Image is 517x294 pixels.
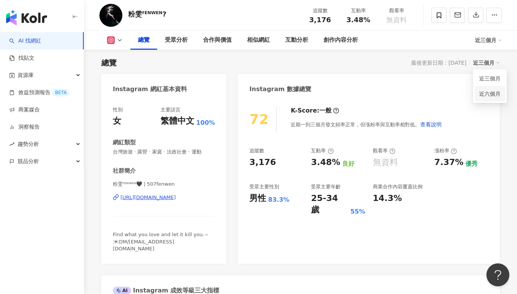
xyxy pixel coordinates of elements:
div: 25-34 歲 [311,193,348,216]
div: K-Score : [291,106,339,115]
div: 主要語言 [161,106,180,113]
div: 近三個月 [473,58,500,68]
span: 無資料 [386,16,407,24]
img: KOL Avatar [99,4,122,27]
div: 商業合作內容覆蓋比例 [373,183,423,190]
div: 最後更新日期：[DATE] [411,60,467,66]
div: [URL][DOMAIN_NAME] [120,194,176,201]
div: 追蹤數 [306,7,335,15]
div: 近期一到三個月發文頻率正常，但漲粉率與互動率相對低。 [291,117,442,132]
div: 繁體中文 [161,115,194,127]
div: 觀看率 [373,147,395,154]
div: 近三個月 [475,34,502,46]
div: 觀看率 [382,7,411,15]
div: 14.3% [373,193,402,204]
div: 受眾分析 [165,36,188,45]
div: Instagram 網紅基本資料 [113,85,187,93]
span: 查看說明 [420,121,442,127]
span: rise [9,142,15,147]
div: 男性 [249,193,266,204]
a: 近三個月 [479,74,501,83]
iframe: Help Scout Beacon - Open [486,263,509,286]
span: 3.48% [346,16,370,24]
a: 效益預測報告BETA [9,89,70,96]
span: 競品分析 [18,153,39,170]
button: 查看說明 [420,117,442,132]
div: 互動率 [311,147,333,154]
a: [URL][DOMAIN_NAME] [113,194,215,201]
div: 一般 [319,106,332,115]
div: 粉雯ᶠᴱᴺᵂᴱᴺ? [128,9,166,19]
div: 互動分析 [285,36,308,45]
div: 83.3% [268,196,289,204]
div: Instagram 數據總覽 [249,85,311,93]
div: 網紅類型 [113,139,136,147]
div: 女 [113,115,121,127]
a: searchAI 找網紅 [9,37,41,45]
div: 總覽 [138,36,150,45]
div: 無資料 [373,157,398,168]
a: 商案媒合 [9,106,40,114]
div: 總覽 [101,57,117,68]
img: logo [6,10,47,25]
a: 近六個月 [479,90,501,98]
div: 漲粉率 [434,147,457,154]
div: 追蹤數 [249,147,264,154]
div: 受眾主要年齡 [311,183,341,190]
div: 性別 [113,106,123,113]
span: 100% [196,119,215,127]
div: 互動率 [344,7,373,15]
a: 找貼文 [9,54,34,62]
div: 創作內容分析 [324,36,358,45]
div: 72 [249,111,268,127]
div: 優秀 [465,160,478,168]
span: 粉雯ᶠᴱᴺᵂᴱᴺ🖤 | 507fenwen [113,181,215,188]
div: 3,176 [249,157,276,168]
div: 合作與價值 [203,36,232,45]
div: 受眾主要性別 [249,183,279,190]
span: 台灣旅遊 · 露營 · 家庭 · 法政社會 · 運動 [113,149,215,155]
div: 55% [350,207,365,216]
div: 7.37% [434,157,463,168]
span: 3,176 [309,16,331,24]
div: 良好 [342,160,354,168]
span: Find what you love and let it kill you.～ 💌DM/[EMAIL_ADDRESS][DOMAIN_NAME] [113,232,209,251]
div: 社群簡介 [113,167,136,175]
div: 3.48% [311,157,340,168]
span: 趨勢分析 [18,136,39,153]
a: 洞察報告 [9,123,40,131]
div: 相似網紅 [247,36,270,45]
span: 資源庫 [18,67,34,84]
